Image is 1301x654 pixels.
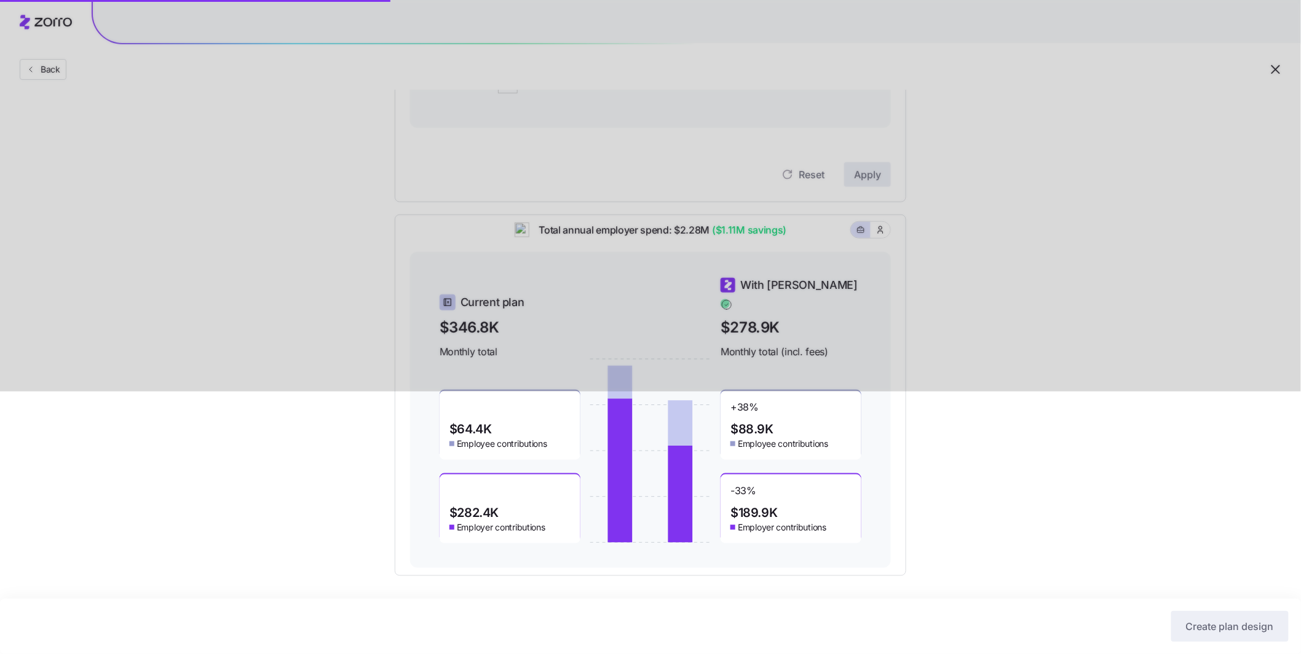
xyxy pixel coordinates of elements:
span: Employee contributions [457,438,547,450]
span: Employer contributions [738,521,826,534]
span: $64.4K [449,423,492,435]
span: Create plan design [1186,619,1274,634]
span: $282.4K [449,506,499,519]
span: $88.9K [730,423,773,435]
span: + 38 % [730,401,759,420]
span: $189.9K [730,506,777,519]
span: Employee contributions [738,438,828,450]
span: -33 % [730,484,756,504]
span: Employer contributions [457,521,545,534]
button: Create plan design [1171,611,1289,642]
